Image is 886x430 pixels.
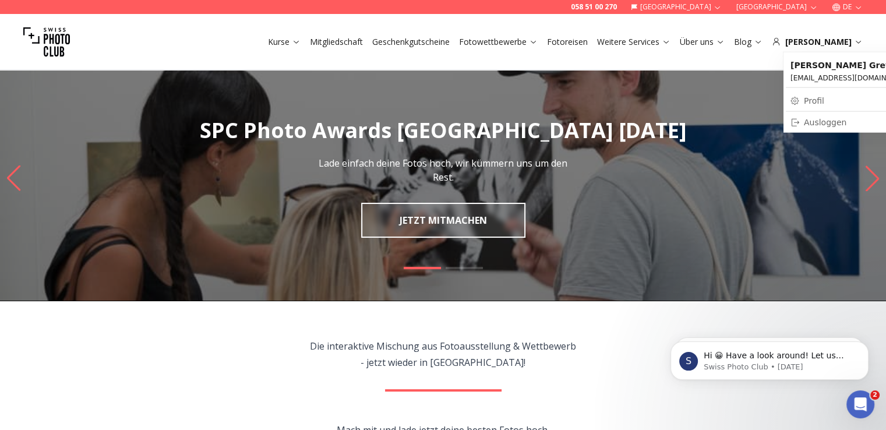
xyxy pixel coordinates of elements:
button: Geschenkgutscheine [368,34,454,50]
iframe: Intercom live chat [846,390,874,418]
span: 2 [870,390,880,400]
a: Fotowettbewerbe [459,36,538,48]
img: Swiss photo club [23,19,70,65]
iframe: Intercom notifications message [653,317,886,399]
button: Fotowettbewerbe [454,34,542,50]
a: Fotoreisen [547,36,588,48]
a: JETZT MITMACHEN [361,203,525,238]
a: Blog [734,36,763,48]
button: Mitgliedschaft [305,34,368,50]
p: Lade einfach deine Fotos hoch, wir kümmern uns um den Rest. [313,156,574,184]
button: Blog [729,34,767,50]
a: 058 51 00 270 [571,2,617,12]
a: Mitgliedschaft [310,36,363,48]
button: Kurse [263,34,305,50]
div: [PERSON_NAME] [772,36,863,48]
button: Über uns [675,34,729,50]
button: Fotoreisen [542,34,592,50]
a: Kurse [268,36,301,48]
button: Weitere Services [592,34,675,50]
p: Die interaktive Mischung aus Fotoausstellung & Wettbewerb - jetzt wieder in [GEOGRAPHIC_DATA]! [310,338,576,371]
a: Über uns [680,36,725,48]
a: Geschenkgutscheine [372,36,450,48]
a: Weitere Services [597,36,670,48]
